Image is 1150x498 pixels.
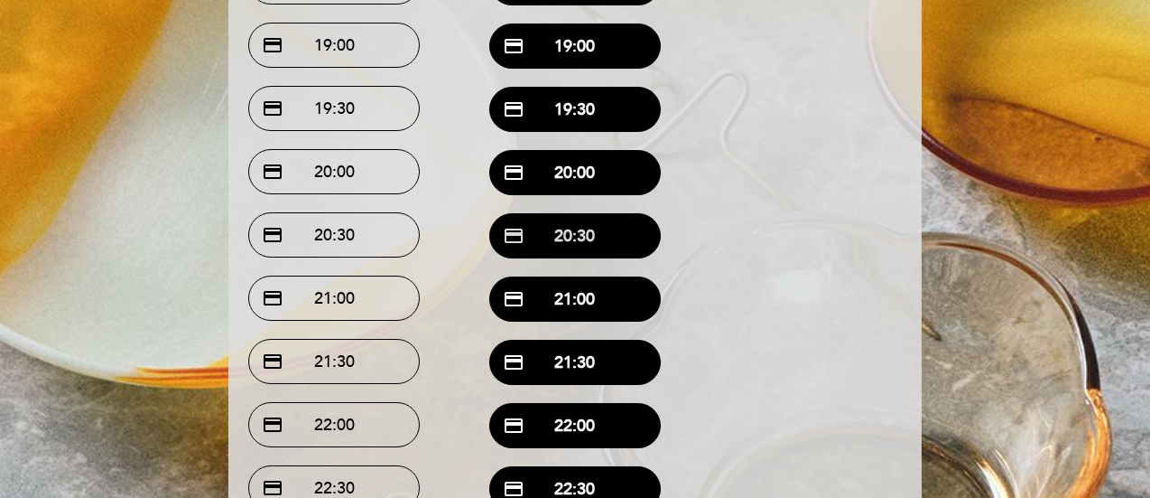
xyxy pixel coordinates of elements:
[503,162,524,183] span: credit_card
[248,149,420,194] button: credit_card 20:00
[503,288,524,310] span: credit_card
[503,99,524,120] span: credit_card
[262,98,283,119] span: credit_card
[248,402,420,447] button: credit_card 22:00
[489,150,661,195] button: credit_card 20:00
[262,34,283,56] span: credit_card
[489,340,661,385] button: credit_card 21:30
[503,225,524,247] span: credit_card
[503,415,524,437] span: credit_card
[248,339,420,384] button: credit_card 21:30
[248,276,420,321] button: credit_card 21:00
[248,212,420,258] button: credit_card 20:30
[262,414,283,436] span: credit_card
[503,352,524,373] span: credit_card
[489,23,661,69] button: credit_card 19:00
[489,277,661,322] button: credit_card 21:00
[489,87,661,132] button: credit_card 19:30
[503,35,524,57] span: credit_card
[262,351,283,372] span: credit_card
[248,86,420,131] button: credit_card 19:30
[262,224,283,246] span: credit_card
[262,287,283,309] span: credit_card
[248,23,420,68] button: credit_card 19:00
[262,161,283,183] span: credit_card
[489,213,661,258] button: credit_card 20:30
[489,403,661,448] button: credit_card 22:00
